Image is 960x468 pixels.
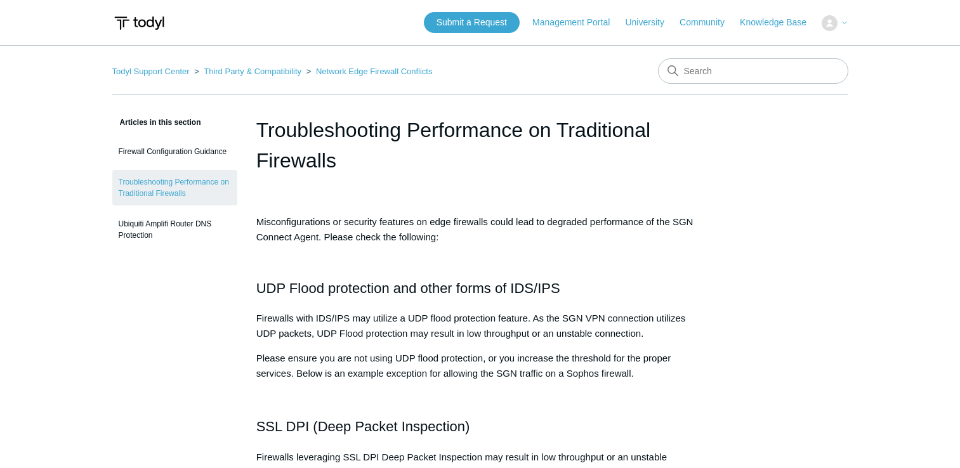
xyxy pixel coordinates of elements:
a: Network Edge Firewall Conflicts [316,67,433,76]
li: Third Party & Compatibility [192,67,304,76]
h2: SSL DPI (Deep Packet Inspection) [256,415,704,438]
p: Please ensure you are not using UDP flood protection, or you increase the threshold for the prope... [256,351,704,381]
a: Management Portal [532,16,622,29]
a: Third Party & Compatibility [204,67,301,76]
a: Community [680,16,737,29]
a: Submit a Request [424,12,520,33]
img: Todyl Support Center Help Center home page [112,11,166,35]
a: Troubleshooting Performance on Traditional Firewalls [112,170,237,205]
input: Search [658,58,848,84]
a: Knowledge Base [740,16,819,29]
h1: Troubleshooting Performance on Traditional Firewalls [256,115,704,176]
a: Todyl Support Center [112,67,190,76]
li: Network Edge Firewall Conflicts [304,67,433,76]
p: Misconfigurations or security features on edge firewalls could lead to degraded performance of th... [256,214,704,245]
a: Firewall Configuration Guidance [112,140,237,164]
li: Todyl Support Center [112,67,192,76]
h2: UDP Flood protection and other forms of IDS/IPS [256,254,704,299]
a: University [625,16,676,29]
a: Ubiquiti Amplifi Router DNS Protection [112,212,237,247]
span: Articles in this section [112,118,201,127]
p: Firewalls with IDS/IPS may utilize a UDP flood protection feature. As the SGN VPN connection util... [256,311,704,341]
